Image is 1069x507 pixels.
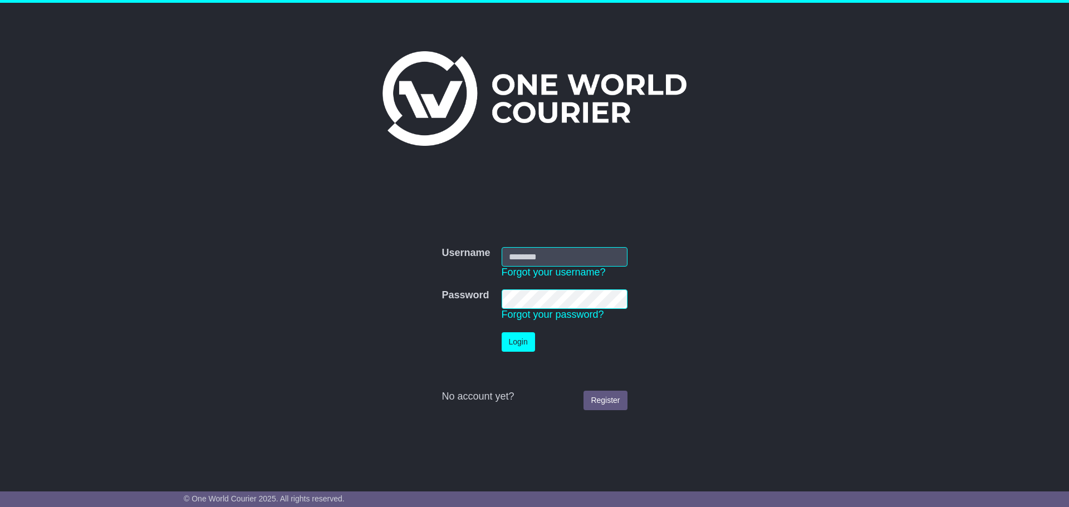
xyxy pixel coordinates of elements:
label: Password [442,289,489,302]
a: Forgot your username? [502,267,606,278]
div: No account yet? [442,391,627,403]
a: Register [583,391,627,410]
img: One World [383,51,686,146]
span: © One World Courier 2025. All rights reserved. [184,494,345,503]
button: Login [502,332,535,352]
a: Forgot your password? [502,309,604,320]
label: Username [442,247,490,259]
